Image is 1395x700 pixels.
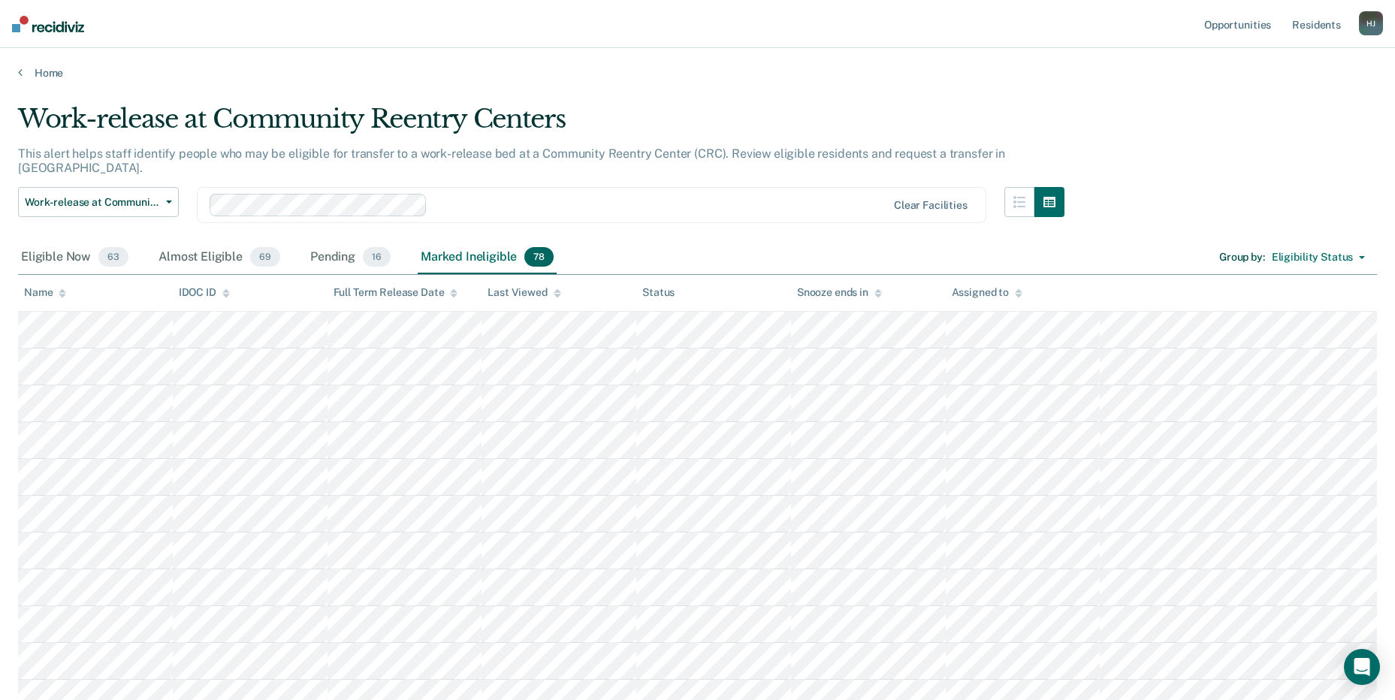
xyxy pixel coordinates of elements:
span: 16 [363,247,391,267]
a: Home [18,66,1377,80]
div: Group by : [1219,251,1265,264]
span: 69 [250,247,280,267]
button: Work-release at Community Reentry Centers [18,187,179,217]
div: Marked Ineligible78 [418,241,557,274]
button: HJ [1359,11,1383,35]
div: Clear facilities [894,199,968,212]
div: Open Intercom Messenger [1344,649,1380,685]
span: 63 [98,247,128,267]
span: Work-release at Community Reentry Centers [25,196,160,209]
div: Name [24,286,66,299]
div: Last Viewed [488,286,560,299]
div: H J [1359,11,1383,35]
div: Full Term Release Date [334,286,458,299]
div: Eligibility Status [1272,251,1353,264]
div: Status [642,286,675,299]
div: Work-release at Community Reentry Centers [18,104,1064,146]
span: 78 [524,247,554,267]
p: This alert helps staff identify people who may be eligible for transfer to a work-release bed at ... [18,146,1005,175]
div: IDOC ID [179,286,230,299]
div: Almost Eligible69 [156,241,283,274]
button: Eligibility Status [1265,246,1372,270]
div: Eligible Now63 [18,241,131,274]
img: Recidiviz [12,16,84,32]
div: Snooze ends in [797,286,882,299]
div: Pending16 [307,241,394,274]
div: Assigned to [952,286,1022,299]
